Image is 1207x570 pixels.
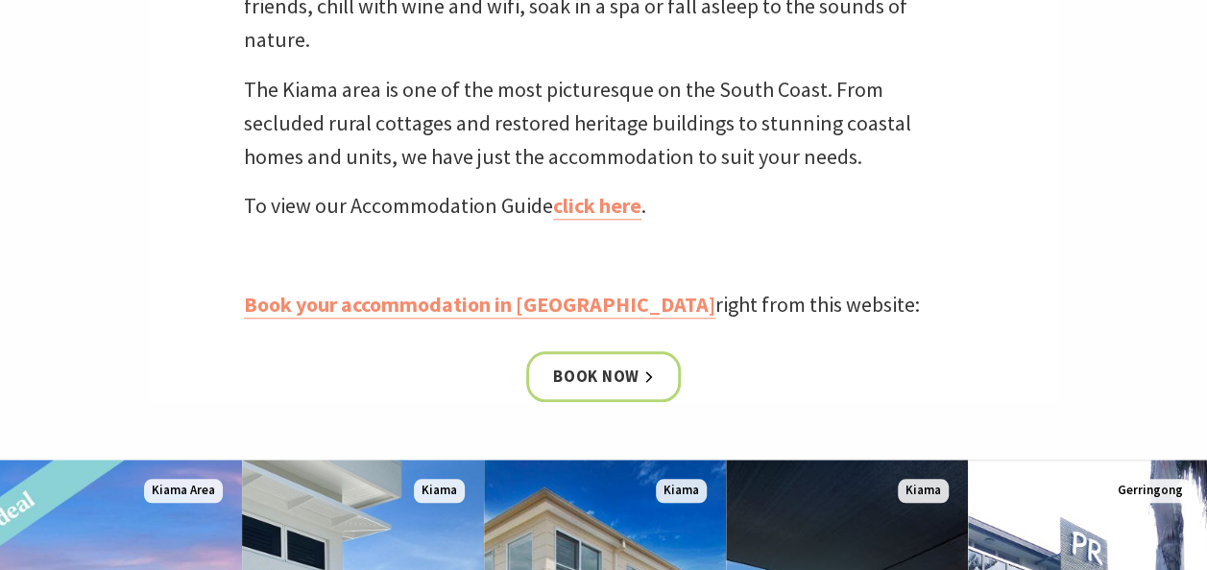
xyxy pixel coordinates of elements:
[244,291,715,319] a: Book your accommodation in [GEOGRAPHIC_DATA]
[656,479,707,503] span: Kiama
[244,73,964,175] p: The Kiama area is one of the most picturesque on the South Coast. From secluded rural cottages an...
[553,192,641,220] a: click here
[244,189,964,223] p: To view our Accommodation Guide .
[526,351,681,402] a: Book now
[1110,479,1191,503] span: Gerringong
[244,288,964,321] p: right from this website:
[414,479,465,503] span: Kiama
[898,479,949,503] span: Kiama
[144,479,223,503] span: Kiama Area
